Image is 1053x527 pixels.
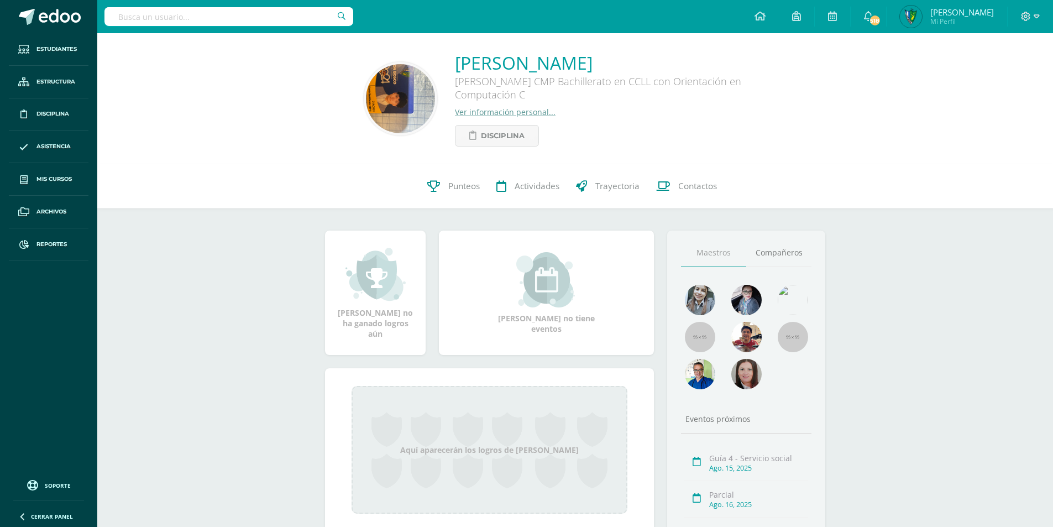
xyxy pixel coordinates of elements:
[709,489,808,500] div: Parcial
[448,180,480,192] span: Punteos
[419,164,488,208] a: Punteos
[568,164,648,208] a: Trayectoria
[9,66,88,98] a: Estructura
[36,207,66,216] span: Archivos
[455,75,787,107] div: [PERSON_NAME] CMP Bachillerato en CCLL con Orientación en Computación C
[930,7,994,18] span: [PERSON_NAME]
[36,77,75,86] span: Estructura
[681,414,811,424] div: Eventos próximos
[731,359,762,389] img: 67c3d6f6ad1c930a517675cdc903f95f.png
[45,482,71,489] span: Soporte
[366,64,435,133] img: 36a5b6cc08a63afe25fbe1cadb13fcd5.png
[778,285,808,315] img: c25c8a4a46aeab7e345bf0f34826bacf.png
[491,252,602,334] div: [PERSON_NAME] no tiene eventos
[709,500,808,509] div: Ago. 16, 2025
[731,285,762,315] img: b8baad08a0802a54ee139394226d2cf3.png
[36,240,67,249] span: Reportes
[685,359,715,389] img: 10741f48bcca31577cbcd80b61dad2f3.png
[778,322,808,352] img: 55x55
[9,163,88,196] a: Mis cursos
[481,126,525,146] span: Disciplina
[595,180,640,192] span: Trayectoria
[9,131,88,163] a: Asistencia
[36,109,69,118] span: Disciplina
[930,17,994,26] span: Mi Perfil
[648,164,725,208] a: Contactos
[455,51,787,75] a: [PERSON_NAME]
[746,239,811,267] a: Compañeros
[9,196,88,228] a: Archivos
[731,322,762,352] img: 11152eb22ca3048aebc25a5ecf6973a7.png
[345,247,406,302] img: achievement_small.png
[515,180,559,192] span: Actividades
[455,125,539,147] a: Disciplina
[13,477,84,492] a: Soporte
[685,322,715,352] img: 55x55
[352,386,627,514] div: Aquí aparecerán los logros de [PERSON_NAME]
[36,45,77,54] span: Estudiantes
[336,247,415,339] div: [PERSON_NAME] no ha ganado logros aún
[36,142,71,151] span: Asistencia
[709,463,808,473] div: Ago. 15, 2025
[488,164,568,208] a: Actividades
[685,285,715,315] img: 45bd7986b8947ad7e5894cbc9b781108.png
[31,513,73,520] span: Cerrar panel
[9,228,88,261] a: Reportes
[36,175,72,184] span: Mis cursos
[9,33,88,66] a: Estudiantes
[709,453,808,463] div: Guía 4 - Servicio social
[9,98,88,131] a: Disciplina
[104,7,353,26] input: Busca un usuario...
[516,252,577,307] img: event_small.png
[900,6,922,28] img: 1b281a8218983e455f0ded11b96ffc56.png
[868,14,881,27] span: 518
[455,107,556,117] a: Ver información personal...
[681,239,746,267] a: Maestros
[678,180,717,192] span: Contactos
